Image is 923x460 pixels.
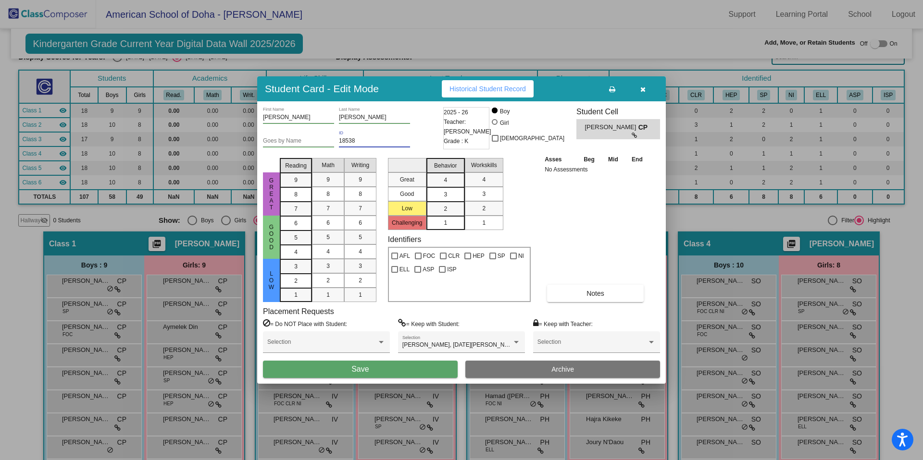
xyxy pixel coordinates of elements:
span: Math [322,161,335,169]
span: 9 [359,175,362,184]
span: Save [351,365,369,373]
span: Historical Student Record [449,85,526,93]
span: ASP [423,264,434,275]
span: Teacher: [PERSON_NAME] [444,117,491,136]
span: 2 [444,205,447,213]
div: Boy [499,107,510,116]
button: Archive [465,361,660,378]
span: 3 [326,262,330,270]
span: 4 [359,247,362,256]
h3: Student Cell [576,107,660,116]
span: 6 [326,218,330,227]
span: 6 [294,219,298,228]
span: 9 [326,175,330,184]
td: No Assessments [542,165,649,174]
label: Placement Requests [263,307,334,316]
span: NI [518,250,524,262]
span: Low [267,270,276,291]
span: ISP [447,264,456,275]
span: CP [638,122,652,133]
span: 5 [359,233,362,242]
span: 2 [294,277,298,285]
label: Identifiers [388,235,421,244]
span: 7 [294,205,298,213]
span: 4 [482,175,486,184]
label: = Keep with Teacher: [533,319,593,328]
span: 1 [482,218,486,227]
span: Archive [551,365,574,373]
span: 8 [359,190,362,198]
label: = Keep with Student: [398,319,460,328]
h3: Student Card - Edit Mode [265,83,379,95]
span: Reading [285,161,307,170]
span: FOC [423,250,435,262]
span: [PERSON_NAME], [DATE][PERSON_NAME] [402,341,519,348]
span: 4 [326,247,330,256]
input: goes by name [263,138,334,145]
input: Enter ID [339,138,410,145]
span: Notes [586,290,604,297]
span: HEP [473,250,485,262]
span: [DEMOGRAPHIC_DATA] [500,133,564,144]
span: 3 [444,190,447,199]
span: 3 [359,262,362,270]
span: 1 [359,291,362,299]
span: 1 [294,291,298,299]
span: Behavior [434,161,457,170]
span: 8 [326,190,330,198]
span: 1 [326,291,330,299]
span: 8 [294,190,298,199]
span: 6 [359,218,362,227]
th: End [625,154,650,165]
span: 9 [294,176,298,184]
span: 7 [359,204,362,213]
span: Great [267,177,276,211]
span: ELL [399,264,410,275]
label: = Do NOT Place with Student: [263,319,347,328]
button: Historical Student Record [442,80,534,97]
span: 3 [482,190,486,198]
span: 2025 - 26 [444,108,468,117]
span: 2 [482,204,486,213]
span: 3 [294,262,298,271]
span: 5 [326,233,330,242]
th: Beg [577,154,602,165]
button: Notes [547,285,644,302]
span: 2 [326,276,330,285]
span: Writing [351,161,369,169]
span: 1 [444,218,447,227]
span: Grade : K [444,136,468,146]
button: Save [263,361,458,378]
span: SP [498,250,505,262]
span: 4 [444,176,447,184]
span: 2 [359,276,362,285]
span: [PERSON_NAME] [585,122,638,133]
span: Workskills [471,161,497,169]
span: AFL [399,250,410,262]
span: Good [267,224,276,251]
div: Girl [499,119,509,127]
span: CLR [448,250,460,262]
th: Mid [601,154,624,165]
span: 7 [326,204,330,213]
span: 5 [294,233,298,242]
span: 4 [294,248,298,256]
th: Asses [542,154,577,165]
